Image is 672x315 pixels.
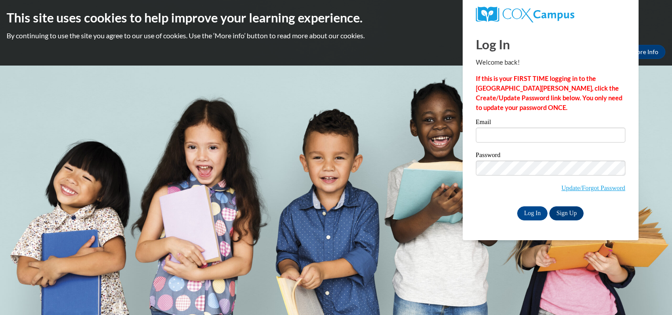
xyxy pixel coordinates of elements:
[476,75,622,111] strong: If this is your FIRST TIME logging in to the [GEOGRAPHIC_DATA][PERSON_NAME], click the Create/Upd...
[517,206,548,220] input: Log In
[562,184,625,191] a: Update/Forgot Password
[7,9,665,26] h2: This site uses cookies to help improve your learning experience.
[624,45,665,59] a: More Info
[549,206,584,220] a: Sign Up
[476,119,625,128] label: Email
[476,7,625,22] a: COX Campus
[476,35,625,53] h1: Log In
[7,31,665,40] p: By continuing to use the site you agree to our use of cookies. Use the ‘More info’ button to read...
[476,58,625,67] p: Welcome back!
[476,152,625,161] label: Password
[476,7,574,22] img: COX Campus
